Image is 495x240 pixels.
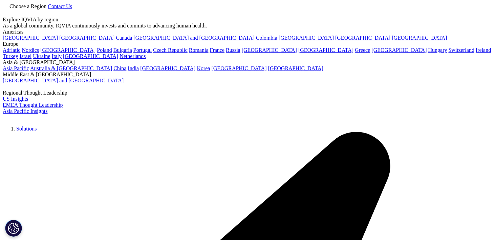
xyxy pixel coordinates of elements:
a: Colombia [256,35,277,41]
a: [GEOGRAPHIC_DATA] [392,35,447,41]
a: Contact Us [48,3,72,9]
div: Americas [3,29,492,35]
a: Korea [197,65,210,71]
span: Choose a Region [9,3,46,9]
a: Turkey [3,53,18,59]
a: Poland [97,47,112,53]
a: Switzerland [448,47,474,53]
a: [GEOGRAPHIC_DATA] [268,65,323,71]
a: [GEOGRAPHIC_DATA] and [GEOGRAPHIC_DATA] [133,35,254,41]
a: Asia Pacific Insights [3,108,47,114]
a: Portugal [133,47,152,53]
a: [GEOGRAPHIC_DATA] and [GEOGRAPHIC_DATA] [3,78,124,83]
a: Italy [52,53,62,59]
a: Adriatic [3,47,20,53]
a: Romania [189,47,209,53]
a: Australia & [GEOGRAPHIC_DATA] [30,65,112,71]
a: Ukraine [33,53,50,59]
a: [GEOGRAPHIC_DATA] [63,53,118,59]
a: [GEOGRAPHIC_DATA] [3,35,58,41]
a: [GEOGRAPHIC_DATA] [140,65,195,71]
a: [GEOGRAPHIC_DATA] [279,35,334,41]
a: Nordics [22,47,39,53]
a: Hungary [428,47,447,53]
a: India [128,65,139,71]
div: Europe [3,41,492,47]
a: US Insights [3,96,28,102]
a: EMEA Thought Leadership [3,102,63,108]
a: France [210,47,225,53]
a: Bulgaria [113,47,132,53]
a: Netherlands [120,53,146,59]
a: Russia [226,47,240,53]
a: Asia Pacific [3,65,29,71]
div: As a global community, IQVIA continuously invests and commits to advancing human health. [3,23,492,29]
div: Asia & [GEOGRAPHIC_DATA] [3,59,492,65]
a: Solutions [16,126,37,132]
a: China [113,65,126,71]
div: Regional Thought Leadership [3,90,492,96]
a: [GEOGRAPHIC_DATA] [242,47,297,53]
a: Czech Republic [153,47,188,53]
a: Israel [20,53,32,59]
a: [GEOGRAPHIC_DATA] [40,47,95,53]
div: Middle East & [GEOGRAPHIC_DATA] [3,72,492,78]
a: Canada [116,35,132,41]
div: Explore IQVIA by region [3,17,492,23]
a: [GEOGRAPHIC_DATA] [298,47,353,53]
button: Definições de cookies [5,220,22,237]
a: Greece [355,47,370,53]
a: Ireland [476,47,491,53]
a: [GEOGRAPHIC_DATA] [335,35,390,41]
a: [GEOGRAPHIC_DATA] [59,35,114,41]
a: [GEOGRAPHIC_DATA] [371,47,427,53]
a: [GEOGRAPHIC_DATA] [211,65,266,71]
